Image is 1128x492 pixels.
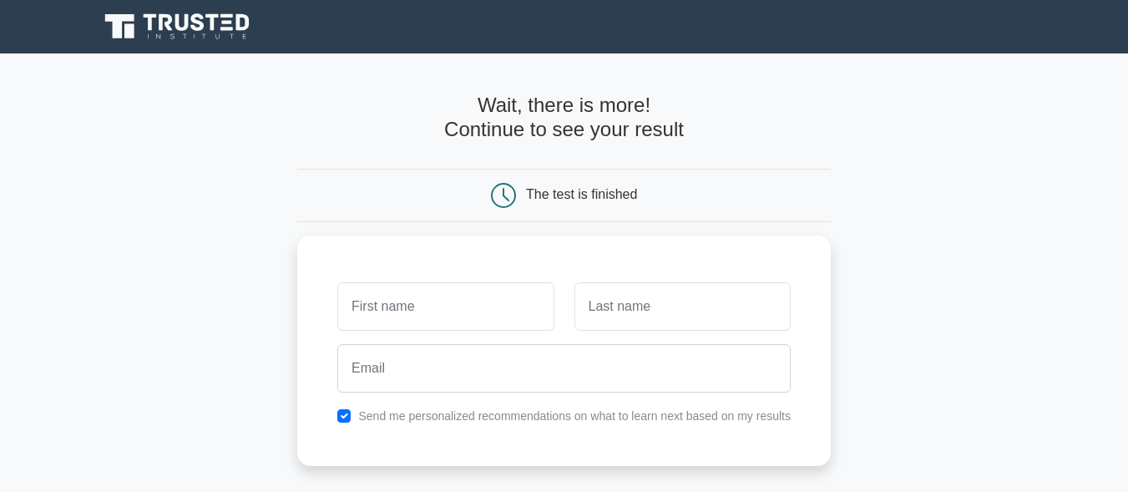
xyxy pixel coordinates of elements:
[358,409,791,423] label: Send me personalized recommendations on what to learn next based on my results
[574,282,791,331] input: Last name
[297,94,831,142] h4: Wait, there is more! Continue to see your result
[337,282,554,331] input: First name
[337,344,791,393] input: Email
[526,187,637,201] div: The test is finished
